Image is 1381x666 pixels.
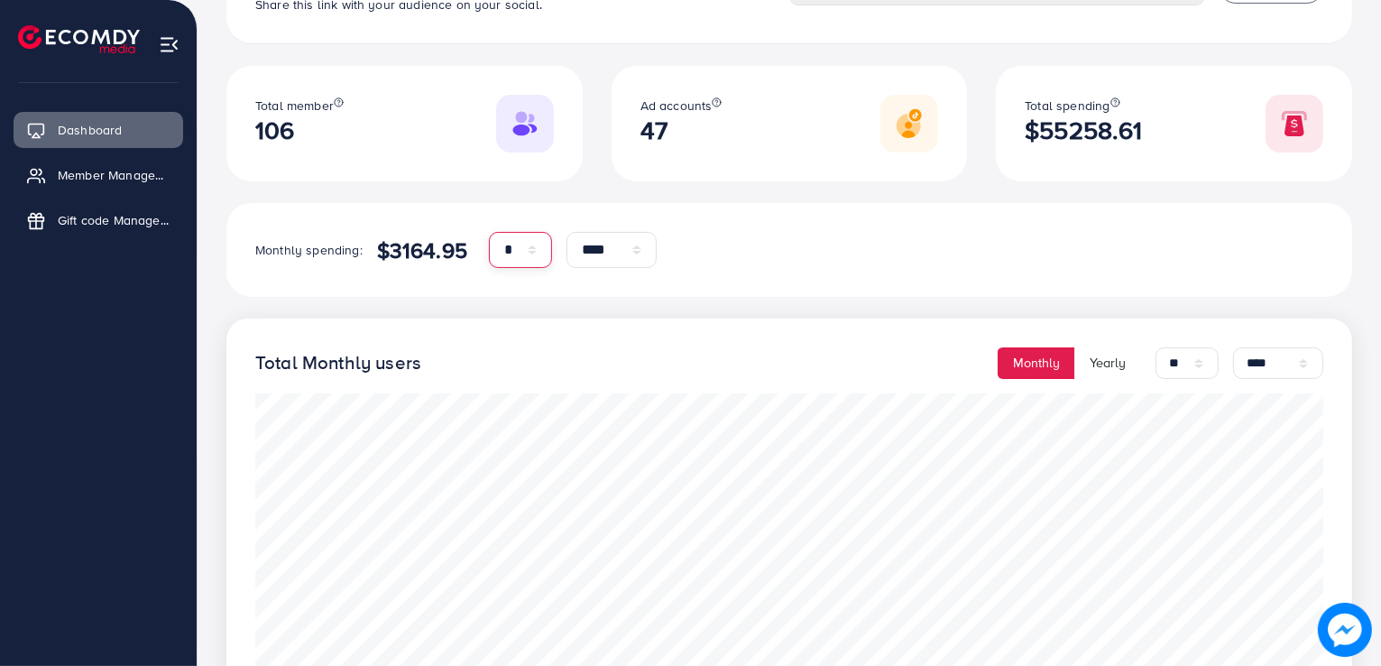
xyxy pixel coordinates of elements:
a: Dashboard [14,112,183,148]
img: Responsive image [496,95,554,153]
img: image [1318,603,1372,657]
img: logo [18,25,140,53]
img: Responsive image [1266,95,1323,153]
h4: Total Monthly users [255,352,421,375]
span: Member Management [58,166,170,184]
img: menu [159,34,180,55]
span: Gift code Management [58,211,170,229]
img: Responsive image [880,95,938,153]
span: Total member [255,97,334,115]
h2: 106 [255,116,344,145]
span: Dashboard [58,121,122,139]
a: Gift code Management [14,202,183,238]
a: Member Management [14,157,183,193]
h4: $3164.95 [377,237,467,264]
span: Total spending [1025,97,1109,115]
button: Yearly [1074,347,1141,379]
h2: $55258.61 [1025,116,1142,145]
button: Monthly [998,347,1075,379]
h2: 47 [640,116,723,145]
p: Monthly spending: [255,239,363,261]
span: Ad accounts [640,97,713,115]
